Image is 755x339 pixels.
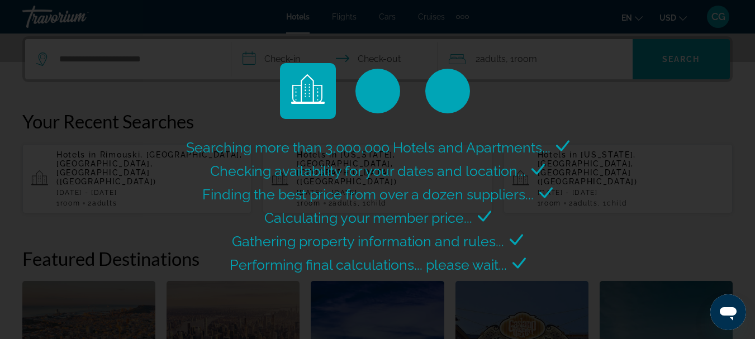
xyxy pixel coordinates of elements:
span: Gathering property information and rules... [232,233,504,250]
iframe: Bouton de lancement de la fenêtre de messagerie [710,294,746,330]
span: Searching more than 3,000,000 Hotels and Apartments... [186,139,550,156]
span: Checking availability for your dates and location... [210,163,526,179]
span: Finding the best price from over a dozen suppliers... [202,186,534,203]
span: Performing final calculations... please wait... [230,256,507,273]
span: Calculating your member price... [264,209,472,226]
